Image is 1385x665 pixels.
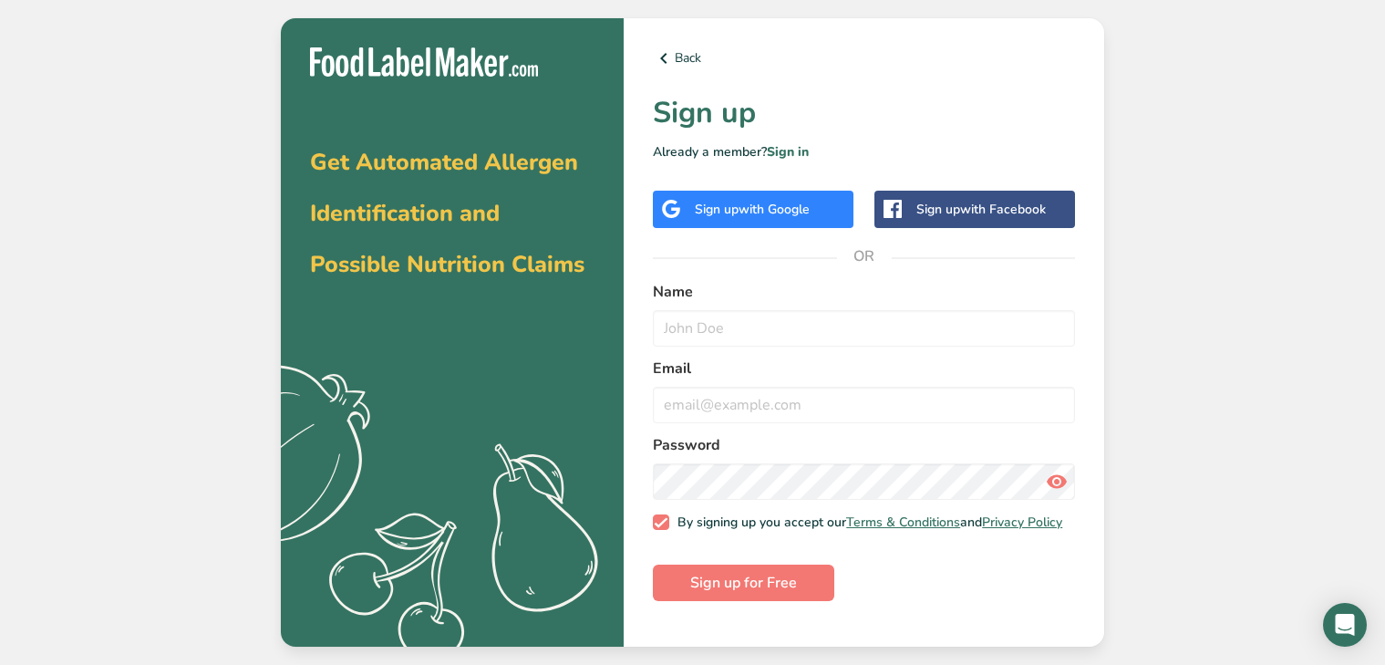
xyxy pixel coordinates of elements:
[1323,603,1367,647] div: Open Intercom Messenger
[310,147,584,280] span: Get Automated Allergen Identification and Possible Nutrition Claims
[695,200,810,219] div: Sign up
[690,572,797,594] span: Sign up for Free
[653,47,1075,69] a: Back
[846,514,960,531] a: Terms & Conditions
[653,91,1075,135] h1: Sign up
[653,387,1075,423] input: email@example.com
[653,142,1075,161] p: Already a member?
[653,281,1075,303] label: Name
[653,310,1075,347] input: John Doe
[739,201,810,218] span: with Google
[916,200,1046,219] div: Sign up
[653,358,1075,379] label: Email
[837,229,892,284] span: OR
[653,434,1075,456] label: Password
[982,514,1062,531] a: Privacy Policy
[960,201,1046,218] span: with Facebook
[653,565,834,601] button: Sign up for Free
[767,143,809,161] a: Sign in
[310,47,538,78] img: Food Label Maker
[669,514,1063,531] span: By signing up you accept our and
